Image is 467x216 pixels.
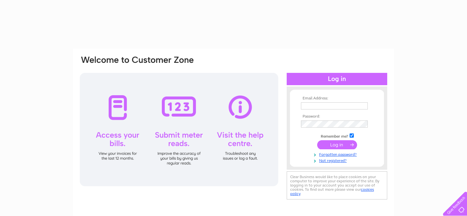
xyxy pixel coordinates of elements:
[301,157,375,163] a: Not registered?
[299,114,375,119] th: Password:
[301,151,375,157] a: Forgotten password?
[299,132,375,139] td: Remember me?
[317,140,357,149] input: Submit
[290,187,374,196] a: cookies policy
[299,96,375,101] th: Email Address:
[287,171,387,199] div: Clear Business would like to place cookies on your computer to improve your experience of the sit...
